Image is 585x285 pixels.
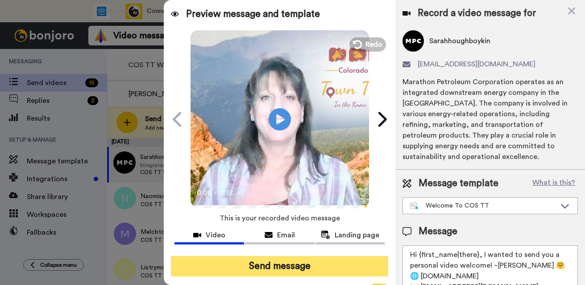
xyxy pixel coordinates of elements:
[335,230,379,240] span: Landing page
[220,208,340,228] span: This is your recorded video message
[197,187,212,198] span: 0:00
[277,230,295,240] span: Email
[214,187,217,198] span: /
[206,230,225,240] span: Video
[419,177,498,190] span: Message template
[410,203,419,210] img: nextgen-template.svg
[530,177,578,190] button: What is this?
[219,187,235,198] span: 0:37
[402,77,578,162] div: Marathon Petroleum Corporation operates as an integrated downstream energy company in the [GEOGRA...
[419,225,457,238] span: Message
[171,256,388,277] button: Send message
[410,201,556,210] div: Welcome To COS TT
